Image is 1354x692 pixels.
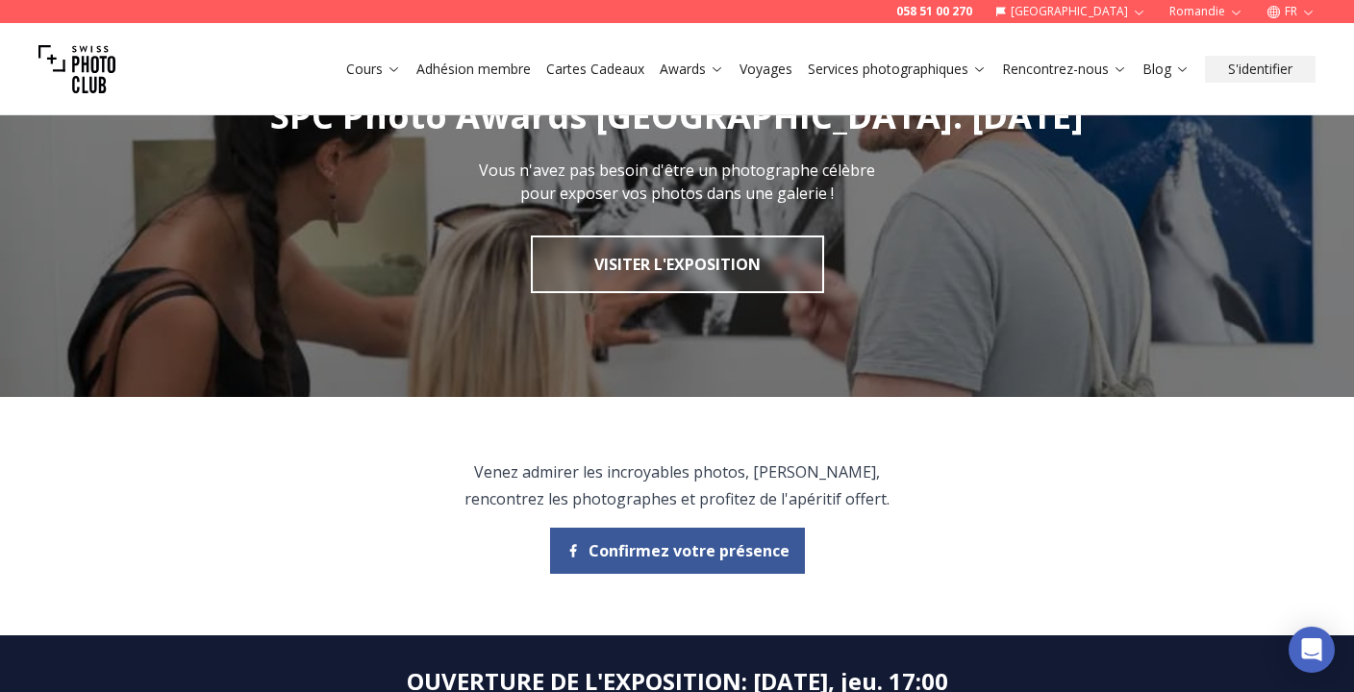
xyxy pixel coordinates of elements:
button: Services photographiques [800,56,994,83]
a: Visiter l'exposition [531,235,824,293]
a: Services photographiques [808,60,987,79]
a: 058 51 00 270 [896,4,972,19]
img: Swiss photo club [38,31,115,108]
a: Cours [346,60,401,79]
a: Awards [660,60,724,79]
button: Adhésion membre [409,56,539,83]
button: Voyages [732,56,800,83]
a: Blog [1142,60,1190,79]
a: Cartes Cadeaux [546,60,644,79]
a: Adhésion membre [416,60,531,79]
p: Vous n'avez pas besoin d'être un photographe célèbre pour exposer vos photos dans une galerie ! [462,159,892,205]
button: Cours [338,56,409,83]
button: Blog [1135,56,1197,83]
span: Confirmez votre présence [589,539,790,562]
p: Venez admirer les incroyables photos, [PERSON_NAME], rencontrez les photographes et profitez de l... [458,458,897,512]
button: Rencontrez-nous [994,56,1135,83]
button: Confirmez votre présence [550,528,805,574]
button: Awards [652,56,732,83]
button: Cartes Cadeaux [539,56,652,83]
button: S'identifier [1205,56,1316,83]
a: Voyages [740,60,792,79]
div: Open Intercom Messenger [1289,627,1335,673]
a: Rencontrez-nous [1002,60,1127,79]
